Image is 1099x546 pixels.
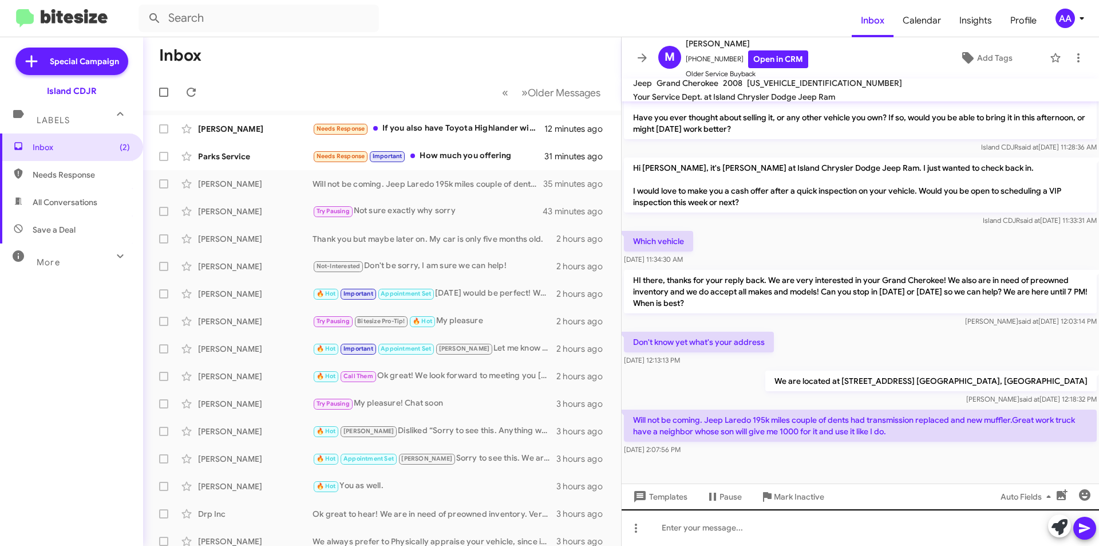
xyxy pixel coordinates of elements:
span: Needs Response [317,152,365,160]
div: Sorry to see this. We are in need of preowned inventory. I am sure we can give you good money for... [313,452,556,465]
button: AA [1046,9,1086,28]
div: 2 hours ago [556,371,612,382]
div: 2 hours ago [556,233,612,245]
p: HI there, thanks for your reply back. We are very interested in your Grand Cherokee! We also are ... [624,270,1097,313]
span: M [665,48,675,66]
span: said at [1018,317,1038,325]
span: Try Pausing [317,400,350,407]
div: [PERSON_NAME] [198,206,313,217]
span: Inbox [852,4,894,37]
span: [PERSON_NAME] [439,345,490,352]
div: Not sure exactly why sorry [313,205,543,218]
span: Older Service Buyback [686,68,808,80]
span: Save a Deal [33,224,76,235]
span: Important [343,345,373,352]
div: 3 hours ago [556,426,612,437]
span: Island CDJR [DATE] 11:28:36 AM [981,143,1097,151]
span: [PHONE_NUMBER] [686,50,808,68]
div: How much you offering [313,150,544,163]
div: 2 hours ago [556,288,612,300]
span: Your Service Dept. at Island Chrysler Dodge Jeep Ram [633,92,835,102]
a: Calendar [894,4,950,37]
span: 🔥 Hot [317,290,336,297]
span: Jeep [633,78,652,88]
span: Inbox [33,142,130,153]
div: 12 minutes ago [544,123,612,135]
div: Drp Inc [198,508,313,520]
span: Add Tags [977,48,1013,68]
div: [PERSON_NAME] [198,123,313,135]
span: More [37,257,60,268]
span: [DATE] 12:13:13 PM [624,356,680,364]
div: AA [1055,9,1075,28]
span: Mark Inactive [774,486,824,507]
p: Hi [PERSON_NAME], it's [PERSON_NAME] at Island Chrysler Dodge Jeep Ram. I just wanted to check ba... [624,158,1097,213]
span: 🔥 Hot [317,482,336,490]
div: You as well. [313,480,556,493]
span: [DATE] 11:34:30 AM [624,255,683,264]
button: Templates [622,486,697,507]
div: [PERSON_NAME] [198,343,313,355]
span: 🔥 Hot [413,317,432,325]
div: My pleasure [313,315,556,328]
span: Bitesize Pro-Tip! [357,317,405,325]
span: » [521,85,528,100]
div: [PERSON_NAME] [198,481,313,492]
span: Older Messages [528,87,600,99]
div: Island CDJR [47,85,97,97]
button: Add Tags [927,48,1044,68]
span: Templates [631,486,687,507]
button: Auto Fields [991,486,1065,507]
p: Which vehicle [624,231,693,252]
div: 2 hours ago [556,343,612,355]
h1: Inbox [159,46,201,65]
div: [PERSON_NAME] [198,233,313,245]
a: Open in CRM [748,50,808,68]
div: Let me know When is a good time to stop by, I do have an availability [DATE] around 2:15p How doe... [313,342,556,355]
span: said at [1020,216,1040,225]
nav: Page navigation example [496,81,607,104]
div: 43 minutes ago [543,206,612,217]
p: Will not be coming. Jeep Laredo 195k miles couple of dents had transmission replaced and new muff... [624,410,1097,442]
a: Special Campaign [15,48,128,75]
input: Search [139,5,379,32]
span: said at [1019,395,1039,403]
div: 2 hours ago [556,316,612,327]
div: 35 minutes ago [543,178,612,190]
span: Call Them [343,372,373,380]
div: My pleasure! Chat soon [313,397,556,410]
div: [DATE] would be perfect! We look forward to seeing you then! [313,287,556,300]
span: Needs Response [317,125,365,132]
button: Pause [697,486,751,507]
div: 3 hours ago [556,508,612,520]
span: Appointment Set [381,290,431,297]
span: Try Pausing [317,207,350,215]
div: Thank you but maybe later on. My car is only five months old. [313,233,556,245]
span: 🔥 Hot [317,372,336,380]
span: Labels [37,115,70,125]
span: Try Pausing [317,317,350,325]
span: « [502,85,508,100]
button: Next [515,81,607,104]
span: [PERSON_NAME] [401,455,452,462]
div: [PERSON_NAME] [198,453,313,465]
div: [PERSON_NAME] [198,398,313,410]
a: Insights [950,4,1001,37]
div: Ok great to hear! We are in need of preowned inventory. Very interested in it! Can you stop in [D... [313,508,556,520]
button: Mark Inactive [751,486,833,507]
div: Will not be coming. Jeep Laredo 195k miles couple of dents had transmission replaced and new muff... [313,178,543,190]
span: (2) [120,142,130,153]
span: Special Campaign [50,56,119,67]
div: [PERSON_NAME] [198,316,313,327]
a: Profile [1001,4,1046,37]
div: If you also have Toyota Highlander with low mileage? [313,122,544,135]
span: All Conversations [33,197,97,208]
div: [PERSON_NAME] [198,426,313,437]
p: Don't know yet what's your address [624,332,774,352]
span: Grand Cherokee [657,78,718,88]
div: Disliked “Sorry to see this. Anything we can do to help?” [313,425,556,438]
span: 🔥 Hot [317,345,336,352]
span: Appointment Set [343,455,394,462]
